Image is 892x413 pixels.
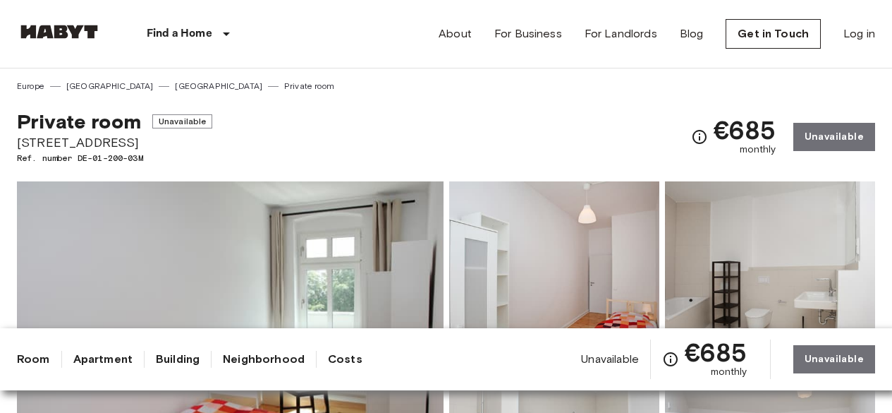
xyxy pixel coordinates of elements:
a: About [439,25,472,42]
img: Habyt [17,25,102,39]
span: Ref. number DE-01-200-03M [17,152,212,164]
a: [GEOGRAPHIC_DATA] [66,80,154,92]
span: €685 [685,340,747,365]
a: For Business [494,25,562,42]
img: Picture of unit DE-01-200-03M [449,181,659,366]
a: Blog [680,25,704,42]
svg: Check cost overview for full price breakdown. Please note that discounts apply to new joiners onl... [662,351,679,368]
span: monthly [740,143,776,157]
a: For Landlords [585,25,657,42]
a: Room [17,351,50,368]
svg: Check cost overview for full price breakdown. Please note that discounts apply to new joiners onl... [691,128,708,145]
span: monthly [711,365,747,379]
span: Unavailable [152,114,213,128]
img: Picture of unit DE-01-200-03M [665,181,875,366]
span: Unavailable [581,352,639,367]
a: Building [156,351,200,368]
a: Log in [843,25,875,42]
a: Europe [17,80,44,92]
a: Apartment [73,351,133,368]
a: Get in Touch [726,19,821,49]
a: [GEOGRAPHIC_DATA] [175,80,262,92]
span: €685 [714,117,776,143]
span: [STREET_ADDRESS] [17,133,212,152]
p: Find a Home [147,25,212,42]
a: Costs [328,351,362,368]
a: Private room [284,80,334,92]
span: Private room [17,109,141,133]
a: Neighborhood [223,351,305,368]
